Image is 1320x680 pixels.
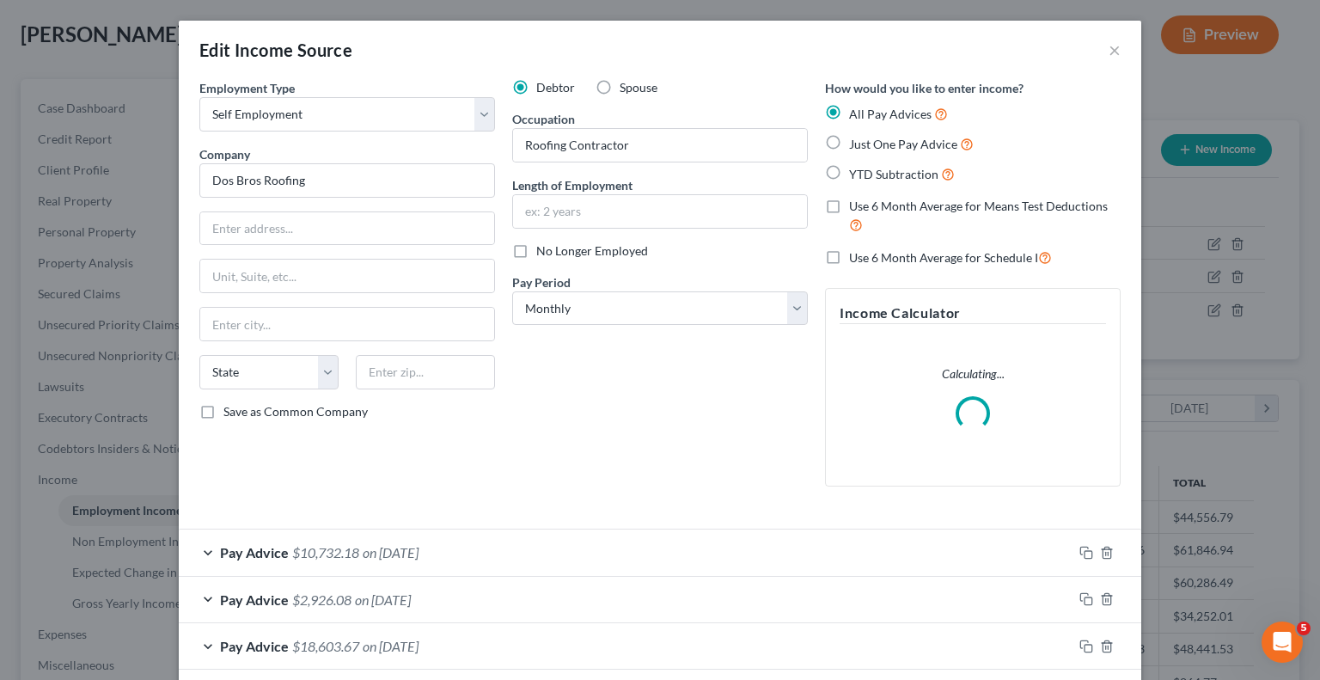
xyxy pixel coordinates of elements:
button: Send a message… [295,542,322,569]
div: Edit Income Source [199,38,352,62]
span: Use 6 Month Average for Schedule I [849,250,1038,265]
span: Pay Advice [220,591,289,608]
button: go back [11,7,44,40]
div: Melissa says… [14,114,330,166]
textarea: Message… [15,512,329,542]
div: I will keep a look out for your filing attempts! [27,176,268,210]
p: The team can also help [83,21,214,39]
div: i will try that now [211,125,316,142]
button: Gif picker [54,548,68,562]
div: Lindsey says… [14,166,330,222]
input: Search company by name... [199,163,495,198]
label: Occupation [512,110,575,128]
input: Enter city... [200,308,494,340]
div: Close [302,7,333,38]
span: Employment Type [199,81,295,95]
input: Unit, Suite, etc... [200,260,494,292]
span: Use 6 Month Average for Means Test Deductions [849,199,1108,213]
span: Debtor [536,80,575,95]
span: Pay Advice [220,638,289,654]
h5: Income Calculator [840,303,1106,324]
span: Pay Period [512,275,571,290]
div: can you please let me know as soon as these issues are fixed, as having to file these other forms... [62,391,330,496]
input: Enter address... [200,212,494,245]
span: Save as Common Company [223,404,368,419]
p: Calculating... [840,365,1106,383]
label: Length of Employment [512,176,632,194]
div: Hi again! I just saw a successful filing go through for your [PERSON_NAME] case. I apologize for ... [27,232,268,367]
div: Lindsey says… [14,222,330,391]
span: No Longer Employed [536,243,648,258]
div: i will try that now [198,114,330,152]
span: on [DATE] [363,544,419,561]
input: Enter zip... [356,355,495,389]
button: Emoji picker [27,548,40,562]
span: 5 [1297,622,1311,635]
label: How would you like to enter income? [825,79,1024,97]
div: Melissa says… [14,391,330,510]
h1: Operator [83,9,144,21]
span: $18,603.67 [292,638,359,654]
span: on [DATE] [363,638,419,654]
div: I will keep a look out for your filing attempts! [14,166,282,220]
span: YTD Subtraction [849,167,938,181]
span: $10,732.18 [292,544,359,561]
iframe: Intercom live chat [1262,622,1303,663]
span: on [DATE] [355,591,411,608]
span: Spouse [620,80,657,95]
button: Home [269,7,302,40]
input: -- [513,129,807,162]
span: $2,926.08 [292,591,351,608]
div: can you please let me know as soon as these issues are fixed, as having to file these other forms... [76,401,316,486]
button: Upload attachment [82,548,95,562]
span: All Pay Advices [849,107,932,121]
button: Start recording [109,548,123,562]
span: Just One Pay Advice [849,137,957,151]
span: Company [199,147,250,162]
span: Pay Advice [220,544,289,561]
img: Profile image for Operator [49,9,76,37]
button: × [1109,40,1121,60]
div: Hi again! I just saw a successful filing go through for your [PERSON_NAME] case. I apologize for ... [14,222,282,377]
input: ex: 2 years [513,195,807,228]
